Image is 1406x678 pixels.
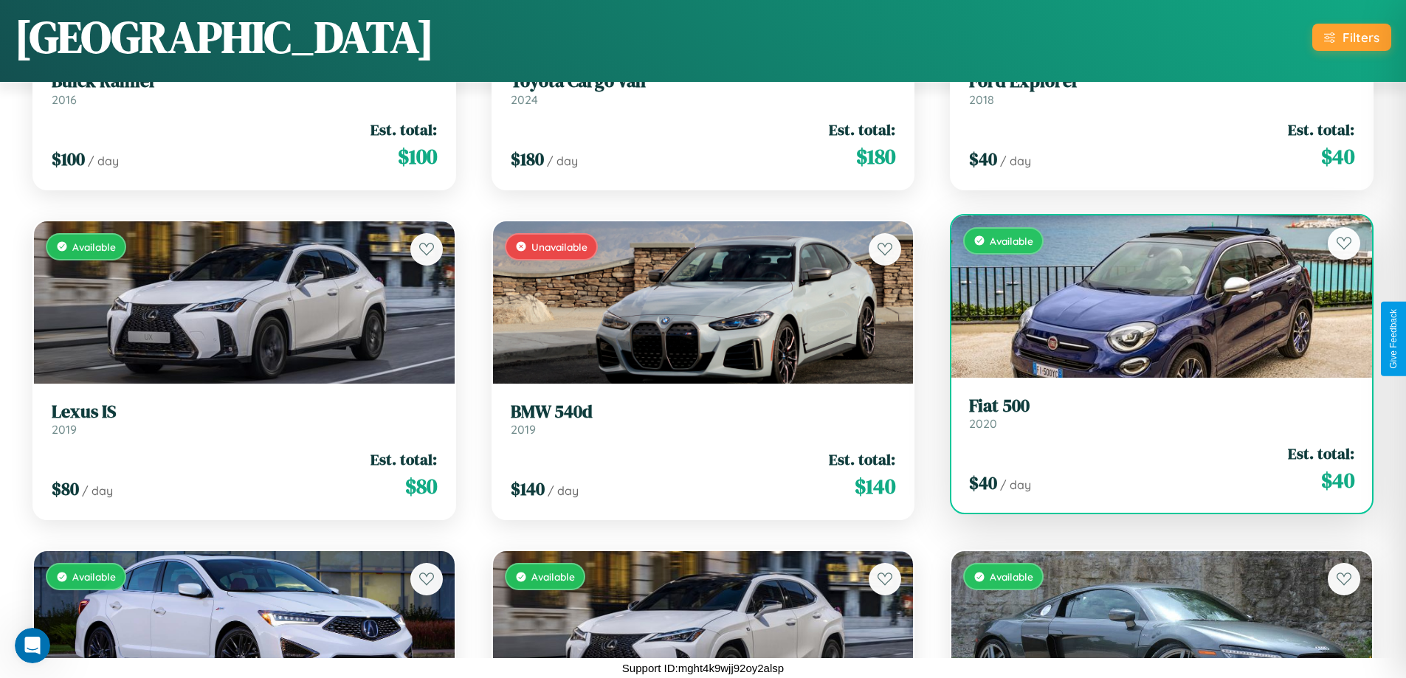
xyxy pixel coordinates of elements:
a: Toyota Cargo Van2024 [511,71,896,107]
span: 2024 [511,92,538,107]
span: / day [82,483,113,498]
span: $ 140 [855,471,895,501]
span: / day [547,153,578,168]
span: $ 80 [52,477,79,501]
iframe: Intercom live chat [15,628,50,663]
button: Filters [1312,24,1391,51]
span: / day [1000,153,1031,168]
h3: BMW 540d [511,401,896,423]
span: 2019 [52,422,77,437]
span: $ 40 [969,147,997,171]
span: / day [548,483,579,498]
span: Available [531,570,575,583]
a: Buick Rainier2016 [52,71,437,107]
span: Est. total: [1288,443,1354,464]
span: $ 80 [405,471,437,501]
span: Est. total: [1288,119,1354,140]
div: Give Feedback [1388,309,1399,369]
span: $ 40 [1321,142,1354,171]
span: Available [990,570,1033,583]
h1: [GEOGRAPHIC_DATA] [15,7,434,67]
span: $ 180 [511,147,544,171]
div: Filters [1343,30,1379,45]
span: 2019 [511,422,536,437]
span: $ 100 [52,147,85,171]
span: 2018 [969,92,994,107]
span: $ 40 [969,471,997,495]
h3: Toyota Cargo Van [511,71,896,92]
a: Lexus IS2019 [52,401,437,437]
span: $ 180 [856,142,895,171]
a: BMW 540d2019 [511,401,896,437]
span: / day [1000,477,1031,492]
span: Est. total: [371,119,437,140]
span: Unavailable [531,241,587,253]
span: / day [88,153,119,168]
h3: Ford Explorer [969,71,1354,92]
span: 2016 [52,92,77,107]
span: Available [72,570,116,583]
h3: Lexus IS [52,401,437,423]
span: $ 100 [398,142,437,171]
span: $ 140 [511,477,545,501]
h3: Fiat 500 [969,395,1354,417]
p: Support ID: mght4k9wjj92oy2alsp [622,658,784,678]
span: Est. total: [371,449,437,470]
h3: Buick Rainier [52,71,437,92]
span: Available [990,235,1033,247]
a: Ford Explorer2018 [969,71,1354,107]
span: Est. total: [829,119,895,140]
span: Available [72,241,116,253]
span: 2020 [969,416,997,431]
a: Fiat 5002020 [969,395,1354,432]
span: $ 40 [1321,466,1354,495]
span: Est. total: [829,449,895,470]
